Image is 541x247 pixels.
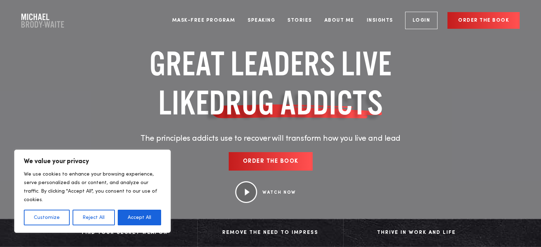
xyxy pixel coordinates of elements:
div: Find Your Secret Weapon [59,227,190,238]
h1: GREAT LEADERS LIVE LIKE [105,44,436,122]
a: About Me [319,7,360,34]
p: We value your privacy [24,157,161,166]
p: We use cookies to enhance your browsing experience, serve personalized ads or content, and analyz... [24,170,161,204]
a: Login [405,12,438,29]
div: Thrive in Work and Life [351,227,482,238]
a: Insights [361,7,398,34]
a: Order the book [229,152,313,171]
button: Accept All [118,210,161,225]
a: Stories [282,7,317,34]
div: Remove The Need to Impress [205,227,336,238]
a: Speaking [242,7,280,34]
img: Play [235,181,257,203]
a: WATCH NOW [262,190,296,195]
span: The principles addicts use to recover will transform how you live and lead [140,135,401,143]
span: Order the book [243,159,298,164]
span: DRUG ADDICTS [209,83,383,122]
button: Reject All [73,210,115,225]
a: Order the book [447,12,520,29]
button: Customize [24,210,70,225]
a: Mask-Free Program [167,7,241,34]
div: We value your privacy [14,150,171,233]
a: Company Logo Company Logo [21,14,64,28]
